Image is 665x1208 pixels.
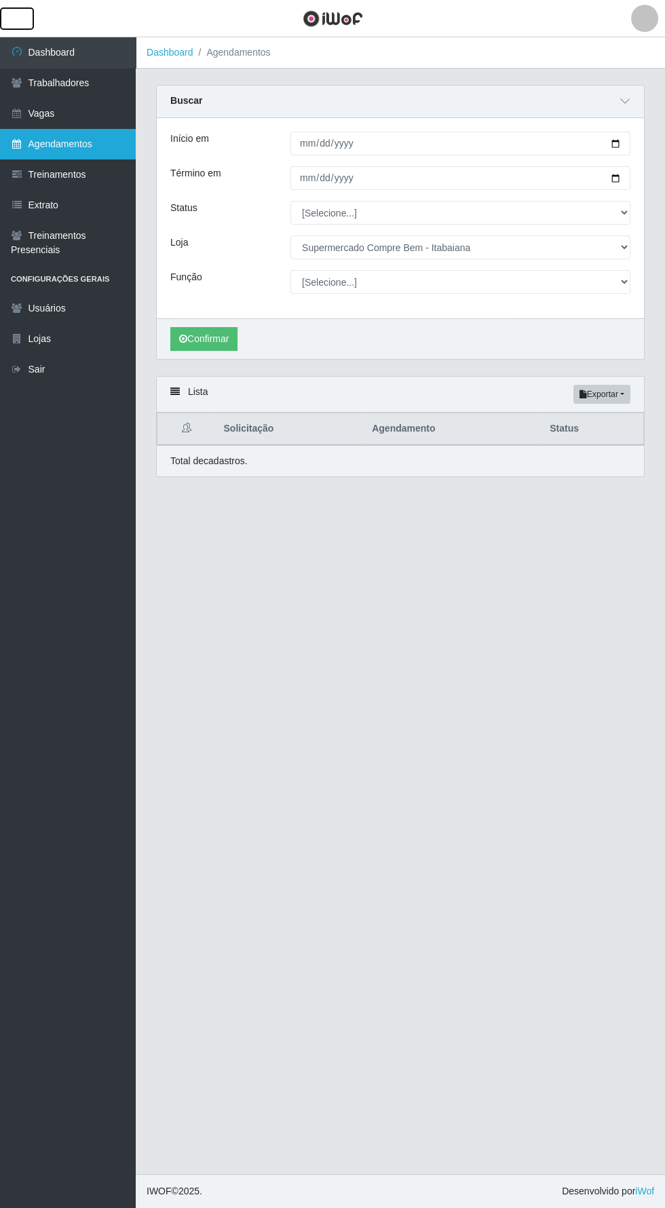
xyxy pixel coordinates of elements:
[157,377,644,413] div: Lista
[147,47,193,58] a: Dashboard
[147,1186,172,1196] span: IWOF
[290,166,630,190] input: 00/00/0000
[573,385,630,404] button: Exportar
[170,235,188,250] label: Loja
[290,132,630,155] input: 00/00/0000
[303,10,363,27] img: CoreUI Logo
[364,413,541,445] th: Agendamento
[635,1186,654,1196] a: iWof
[193,45,271,60] li: Agendamentos
[147,1184,202,1198] span: © 2025 .
[170,166,221,181] label: Término em
[170,201,197,215] label: Status
[170,95,202,106] strong: Buscar
[136,37,665,69] nav: breadcrumb
[170,454,248,468] p: Total de cadastros.
[170,327,237,351] button: Confirmar
[562,1184,654,1198] span: Desenvolvido por
[215,413,364,445] th: Solicitação
[541,413,643,445] th: Status
[170,132,209,146] label: Início em
[170,270,202,284] label: Função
